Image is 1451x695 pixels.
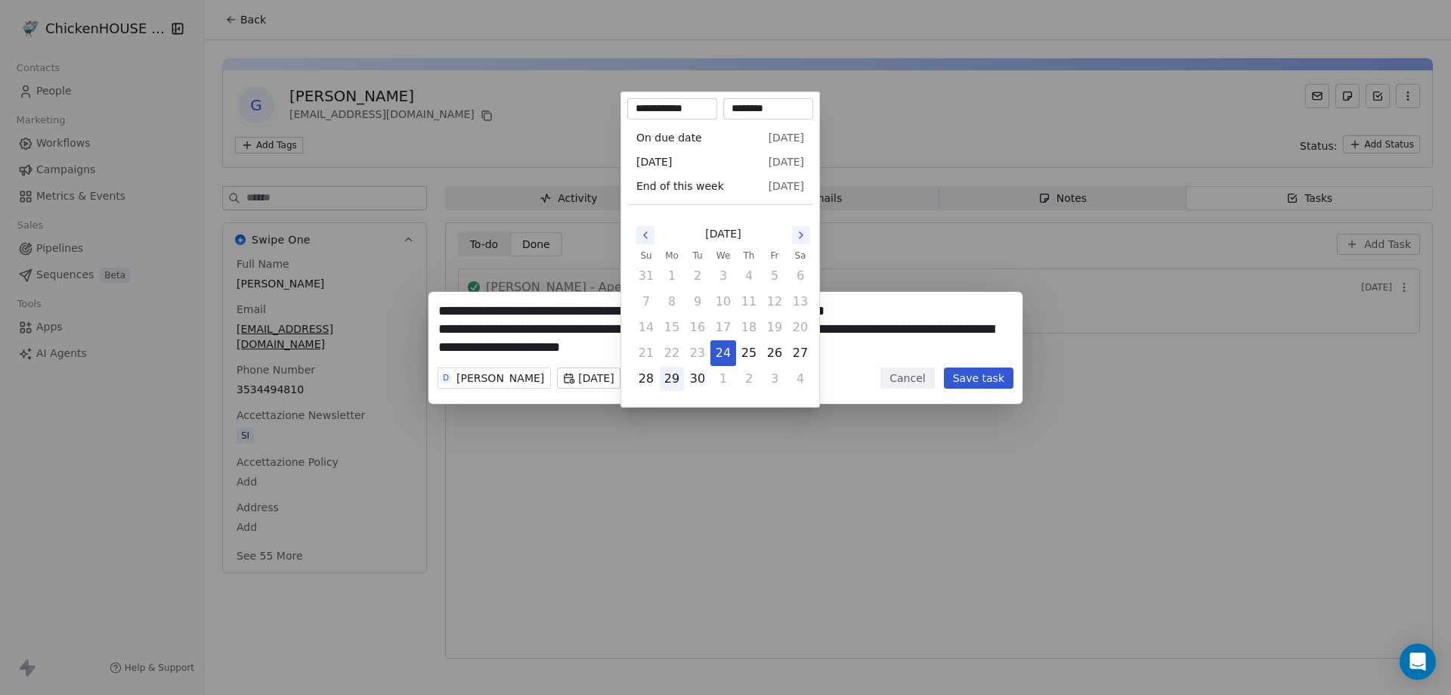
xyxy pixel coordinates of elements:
button: Saturday, September 6th, 2025 [788,264,812,288]
th: Sunday [633,248,659,263]
button: Saturday, October 4th, 2025 [788,367,812,391]
button: Wednesday, October 1st, 2025 [711,367,735,391]
button: Friday, October 3rd, 2025 [763,367,787,391]
th: Saturday [787,248,813,263]
span: [DATE] [705,226,741,242]
button: Thursday, October 2nd, 2025 [737,367,761,391]
button: Saturday, September 13th, 2025 [788,290,812,314]
span: End of this week [636,178,724,194]
button: Wednesday, September 17th, 2025 [711,315,735,340]
th: Wednesday [710,248,736,263]
button: Friday, September 5th, 2025 [763,264,787,288]
button: Tuesday, September 9th, 2025 [685,290,710,314]
button: Sunday, September 7th, 2025 [634,290,658,314]
th: Friday [762,248,787,263]
th: Monday [659,248,685,263]
table: September 2025 [633,248,813,392]
span: [DATE] [769,178,804,194]
button: Wednesday, September 10th, 2025 [711,290,735,314]
button: Monday, September 8th, 2025 [660,290,684,314]
button: Go to the Next Month [792,226,810,244]
button: Monday, September 1st, 2025 [660,264,684,288]
span: On due date [636,130,702,145]
button: Saturday, September 20th, 2025 [788,315,812,340]
th: Tuesday [685,248,710,263]
th: Thursday [736,248,762,263]
button: Friday, September 19th, 2025 [763,315,787,340]
button: Tuesday, September 16th, 2025 [685,315,710,340]
button: Thursday, September 25th, 2025 [737,341,761,365]
button: Go to the Previous Month [636,226,654,244]
button: Wednesday, September 3rd, 2025 [711,264,735,288]
button: Monday, September 15th, 2025 [660,315,684,340]
button: Saturday, September 27th, 2025 [788,341,812,365]
button: Thursday, September 4th, 2025 [737,264,761,288]
span: [DATE] [769,154,804,169]
span: [DATE] [636,154,672,169]
button: Sunday, September 28th, 2025 [634,367,658,391]
button: Thursday, September 11th, 2025 [737,290,761,314]
button: Monday, September 22nd, 2025 [660,341,684,365]
button: Friday, September 12th, 2025 [763,290,787,314]
button: Tuesday, September 30th, 2025 [685,367,710,391]
button: Today, Wednesday, September 24th, 2025, selected [711,341,735,365]
button: Monday, September 29th, 2025 [660,367,684,391]
button: Sunday, September 14th, 2025 [634,315,658,340]
button: Thursday, September 18th, 2025 [737,315,761,340]
button: Friday, September 26th, 2025 [763,341,787,365]
button: Tuesday, September 23rd, 2025 [685,341,710,365]
button: Tuesday, September 2nd, 2025 [685,264,710,288]
button: Sunday, September 21st, 2025 [634,341,658,365]
button: Sunday, August 31st, 2025 [634,264,658,288]
span: [DATE] [769,130,804,145]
